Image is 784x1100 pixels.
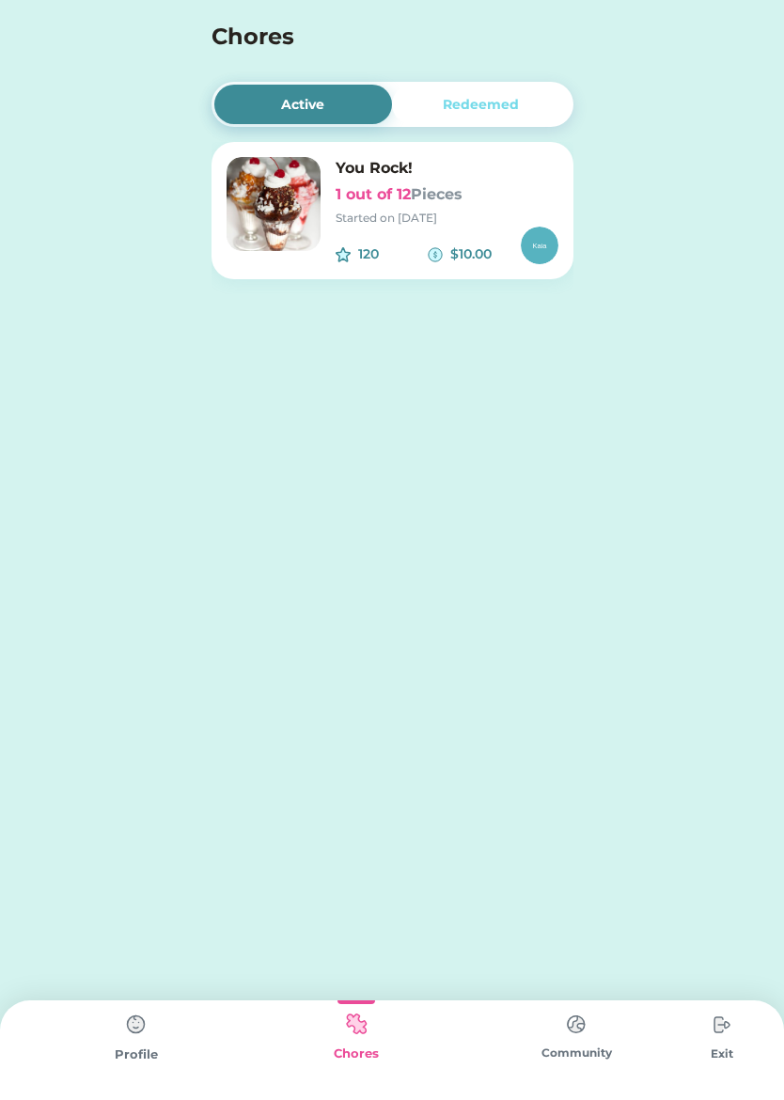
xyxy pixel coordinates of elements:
[428,247,443,262] img: money-cash-dollar-coin--accounting-billing-payment-cash-coin-currency-money-finance.svg
[557,1006,595,1043] img: type%3Dchores%2C%20state%3Ddefault.svg
[336,210,558,227] div: Started on [DATE]
[411,185,463,203] font: Pieces
[443,95,519,115] div: Redeemed
[336,183,558,206] h6: 1 out of 12
[703,1006,741,1044] img: type%3Dchores%2C%20state%3Ddefault.svg
[466,1045,686,1061] div: Community
[212,20,523,54] h4: Chores
[450,244,521,264] div: $10.00
[336,247,351,262] img: interface-favorite-star--reward-rating-rate-social-star-media-favorite-like-stars.svg
[337,1006,375,1043] img: type%3Dkids%2C%20state%3Dselected.svg
[336,157,558,180] h6: You Rock!
[227,157,321,251] img: image.png
[686,1045,758,1062] div: Exit
[26,1045,246,1064] div: Profile
[246,1045,466,1063] div: Chores
[281,95,324,115] div: Active
[118,1006,155,1044] img: type%3Dchores%2C%20state%3Ddefault.svg
[358,244,429,264] div: 120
